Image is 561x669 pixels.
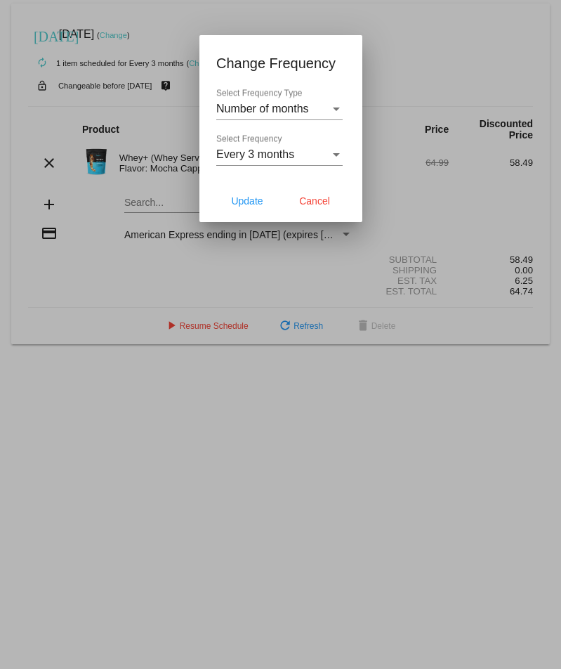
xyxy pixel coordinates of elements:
span: Update [231,195,263,207]
mat-select: Select Frequency [216,148,343,161]
h1: Change Frequency [216,52,345,74]
button: Update [216,188,278,214]
button: Cancel [284,188,345,214]
span: Cancel [299,195,330,207]
mat-select: Select Frequency Type [216,103,343,115]
span: Number of months [216,103,309,115]
span: Every 3 months [216,148,294,160]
